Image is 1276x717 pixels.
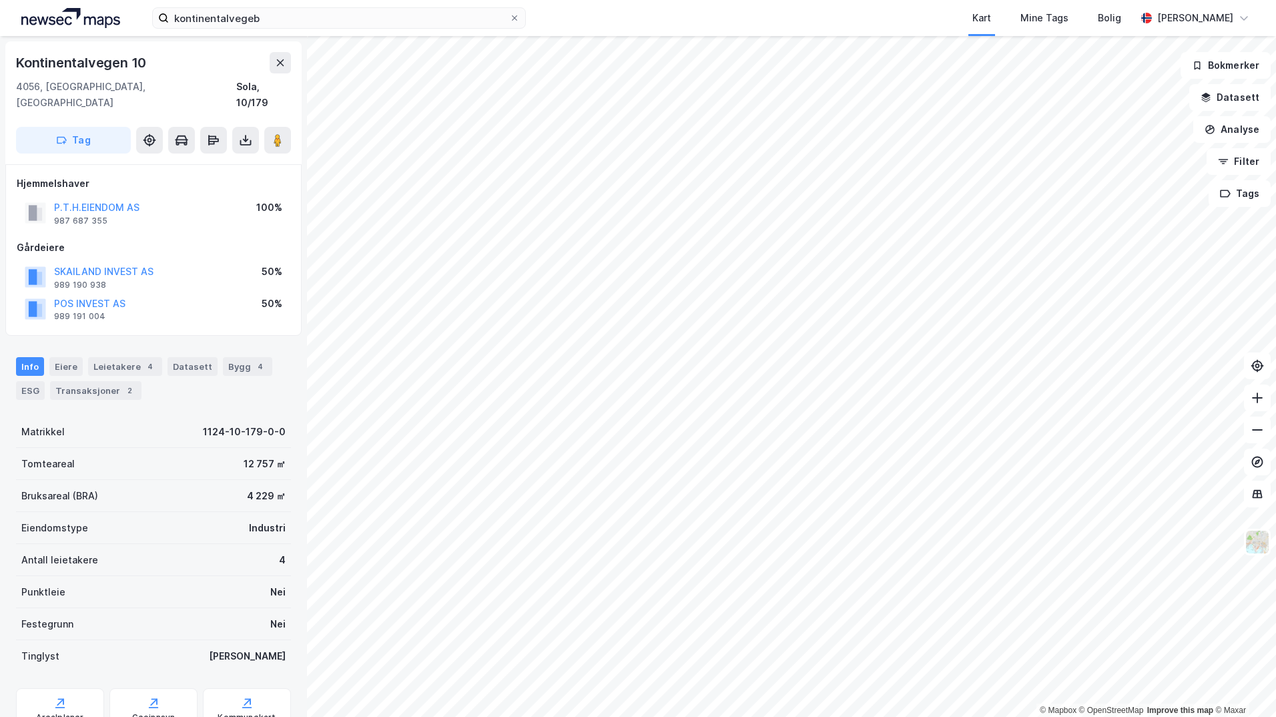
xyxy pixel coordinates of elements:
[972,10,991,26] div: Kart
[17,176,290,192] div: Hjemmelshaver
[1020,10,1068,26] div: Mine Tags
[254,360,267,373] div: 4
[256,200,282,216] div: 100%
[16,79,236,111] div: 4056, [GEOGRAPHIC_DATA], [GEOGRAPHIC_DATA]
[21,520,88,536] div: Eiendomstype
[249,520,286,536] div: Industri
[1209,653,1276,717] iframe: Chat Widget
[279,552,286,568] div: 4
[1147,706,1213,715] a: Improve this map
[223,357,272,376] div: Bygg
[1181,52,1271,79] button: Bokmerker
[21,648,59,664] div: Tinglyst
[169,8,509,28] input: Søk på adresse, matrikkel, gårdeiere, leietakere eller personer
[1207,148,1271,175] button: Filter
[21,8,120,28] img: logo.a4113a55bc3d86da70a041830d287a7e.svg
[1193,116,1271,143] button: Analyse
[1098,10,1121,26] div: Bolig
[123,384,136,397] div: 2
[16,127,131,154] button: Tag
[168,357,218,376] div: Datasett
[21,456,75,472] div: Tomteareal
[1245,529,1270,555] img: Z
[49,357,83,376] div: Eiere
[16,357,44,376] div: Info
[203,424,286,440] div: 1124-10-179-0-0
[270,584,286,600] div: Nei
[54,311,105,322] div: 989 191 004
[16,52,149,73] div: Kontinentalvegen 10
[21,488,98,504] div: Bruksareal (BRA)
[270,616,286,632] div: Nei
[1209,653,1276,717] div: Kontrollprogram for chat
[54,216,107,226] div: 987 687 355
[1079,706,1144,715] a: OpenStreetMap
[1040,706,1076,715] a: Mapbox
[21,424,65,440] div: Matrikkel
[21,616,73,632] div: Festegrunn
[209,648,286,664] div: [PERSON_NAME]
[244,456,286,472] div: 12 757 ㎡
[1209,180,1271,207] button: Tags
[17,240,290,256] div: Gårdeiere
[236,79,291,111] div: Sola, 10/179
[21,584,65,600] div: Punktleie
[143,360,157,373] div: 4
[50,381,141,400] div: Transaksjoner
[54,280,106,290] div: 989 190 938
[262,264,282,280] div: 50%
[1157,10,1233,26] div: [PERSON_NAME]
[21,552,98,568] div: Antall leietakere
[1189,84,1271,111] button: Datasett
[88,357,162,376] div: Leietakere
[262,296,282,312] div: 50%
[247,488,286,504] div: 4 229 ㎡
[16,381,45,400] div: ESG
